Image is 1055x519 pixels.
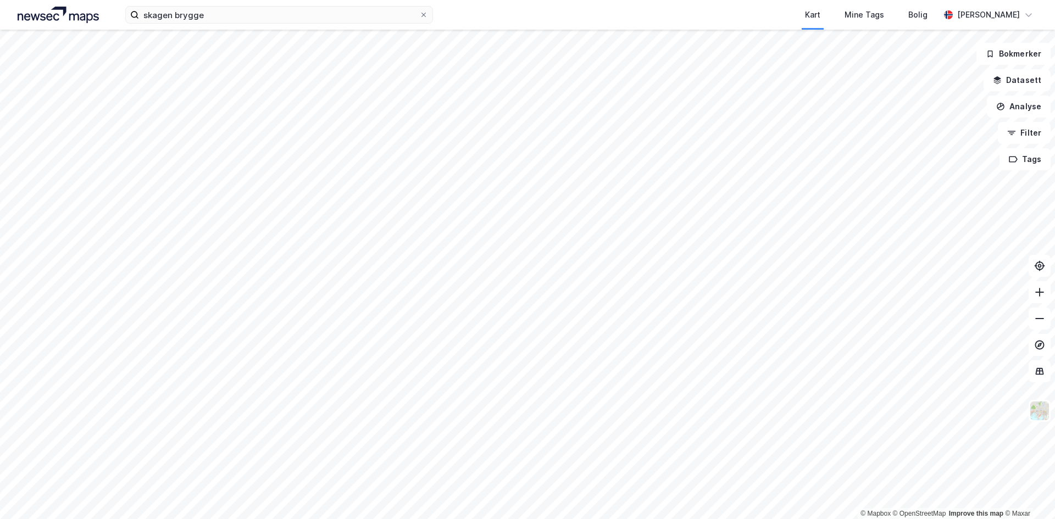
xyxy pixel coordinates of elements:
button: Bokmerker [976,43,1051,65]
button: Analyse [987,96,1051,118]
div: [PERSON_NAME] [957,8,1020,21]
div: Mine Tags [845,8,884,21]
input: Søk på adresse, matrikkel, gårdeiere, leietakere eller personer [139,7,419,23]
a: Mapbox [860,510,891,517]
a: OpenStreetMap [893,510,946,517]
button: Datasett [984,69,1051,91]
iframe: Chat Widget [1000,466,1055,519]
a: Improve this map [949,510,1003,517]
div: Kontrollprogram for chat [1000,466,1055,519]
div: Kart [805,8,820,21]
div: Bolig [908,8,928,21]
button: Tags [1000,148,1051,170]
img: Z [1029,400,1050,421]
img: logo.a4113a55bc3d86da70a041830d287a7e.svg [18,7,99,23]
button: Filter [998,122,1051,144]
